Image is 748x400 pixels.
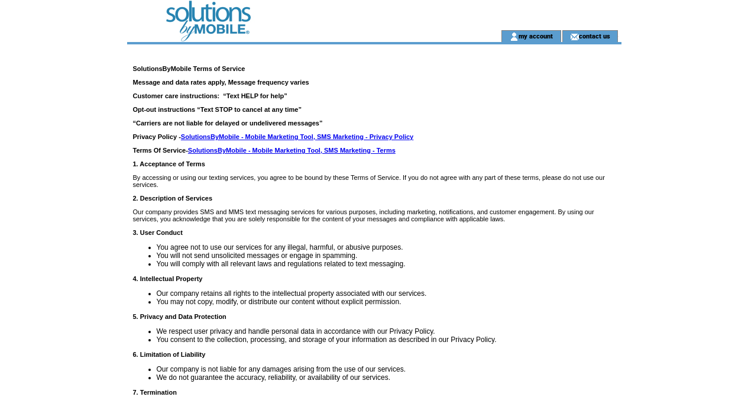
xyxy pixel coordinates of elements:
[133,79,309,86] strong: Message and data rates apply, Message frequency varies
[157,298,621,306] li: You may not copy, modify, or distribute our content without explicit permission.
[133,208,621,222] p: Our company provides SMS and MMS text messaging services for various purposes, including marketin...
[133,195,213,202] strong: 2. Description of Services
[133,174,621,188] p: By accessing or using our texting services, you agree to be bound by these Terms of Service. If y...
[133,92,287,99] strong: Customer care instructions: “Text HELP for help”
[570,32,579,41] img: contact_us_icon.gif;jsessionid=CECB19176628E31C018FFCEDC649E5AF
[157,336,621,344] li: You consent to the collection, processing, and storage of your information as described in our Pr...
[157,251,621,260] li: You will not send unsolicited messages or engage in spamming.
[133,133,414,140] strong: Privacy Policy -
[579,32,610,40] a: contact us
[133,229,183,236] strong: 3. User Conduct
[157,365,621,373] li: Our company is not liable for any damages arising from the use of our services.
[519,32,553,40] a: my account
[181,133,413,140] a: SolutionsByMobile - Mobile Marketing Tool, SMS Marketing - Privacy Policy
[157,260,621,268] li: You will comply with all relevant laws and regulations related to text messaging.
[133,120,323,127] strong: “Carriers are not liable for delayed or undelivered messages”
[133,160,205,167] strong: 1. Acceptance of Terms
[157,289,621,298] li: Our company retains all rights to the intellectual property associated with our services.
[133,351,206,358] strong: 6. Limitation of Liability
[157,327,621,336] li: We respect user privacy and handle personal data in accordance with our Privacy Policy.
[157,243,621,251] li: You agree not to use our services for any illegal, harmful, or abusive purposes.
[133,275,203,282] strong: 4. Intellectual Property
[133,65,245,72] strong: SolutionsByMobile Terms of Service
[510,32,519,41] img: account_icon.gif;jsessionid=CECB19176628E31C018FFCEDC649E5AF
[133,313,226,320] strong: 5. Privacy and Data Protection
[157,373,621,382] li: We do not guarantee the accuracy, reliability, or availability of our services.
[133,106,302,113] strong: Opt-out instructions “Text STOP to cancel at any time”
[133,147,396,154] strong: Terms Of Service-
[133,389,177,396] strong: 7. Termination
[188,147,396,154] a: SolutionsByMobile - Mobile Marketing Tool, SMS Marketing - Terms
